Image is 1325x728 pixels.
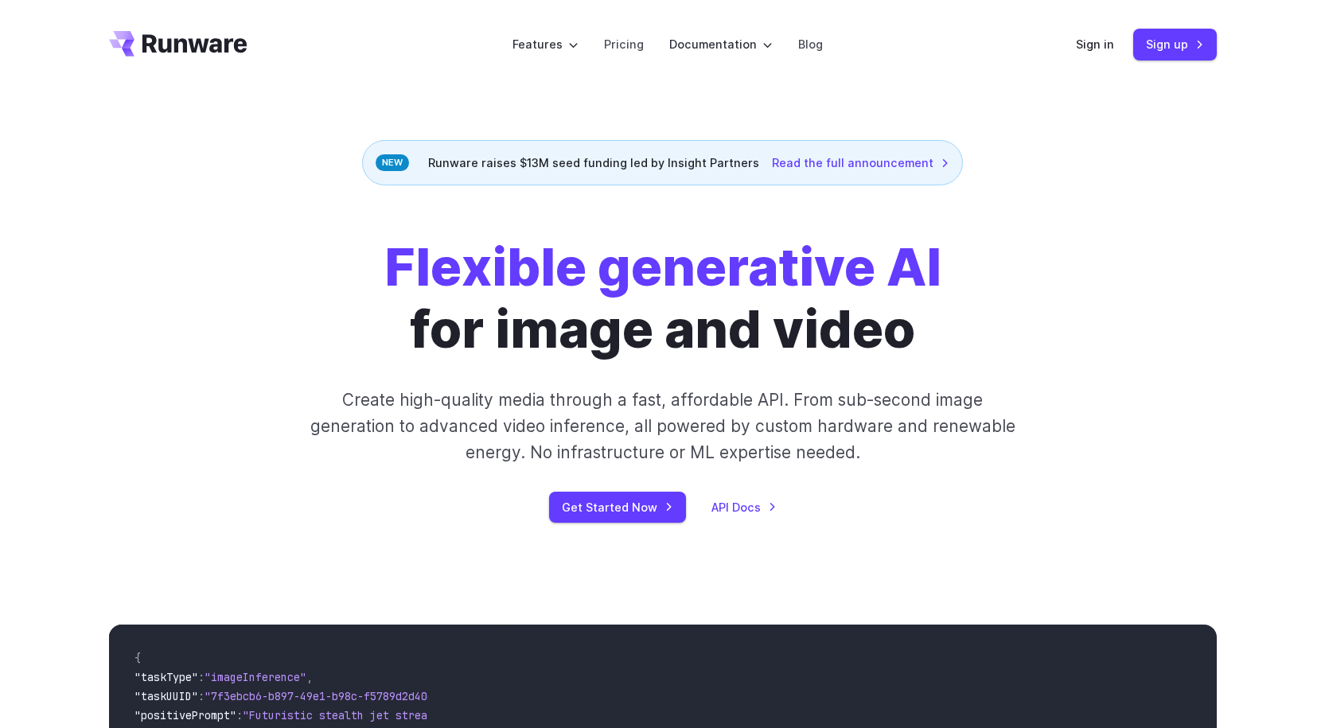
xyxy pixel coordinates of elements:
[134,651,141,665] span: {
[243,708,822,722] span: "Futuristic stealth jet streaking through a neon-lit cityscape with glowing purple exhaust"
[1133,29,1217,60] a: Sign up
[384,236,941,361] h1: for image and video
[236,708,243,722] span: :
[669,35,773,53] label: Documentation
[109,31,247,56] a: Go to /
[198,689,205,703] span: :
[306,670,313,684] span: ,
[134,708,236,722] span: "positivePrompt"
[1076,35,1114,53] a: Sign in
[362,140,963,185] div: Runware raises $13M seed funding led by Insight Partners
[549,492,686,523] a: Get Started Now
[134,670,198,684] span: "taskType"
[512,35,579,53] label: Features
[772,154,949,172] a: Read the full announcement
[384,236,941,298] strong: Flexible generative AI
[308,387,1017,466] p: Create high-quality media through a fast, affordable API. From sub-second image generation to adv...
[711,498,777,516] a: API Docs
[798,35,823,53] a: Blog
[604,35,644,53] a: Pricing
[198,670,205,684] span: :
[205,689,446,703] span: "7f3ebcb6-b897-49e1-b98c-f5789d2d40d7"
[134,689,198,703] span: "taskUUID"
[205,670,306,684] span: "imageInference"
